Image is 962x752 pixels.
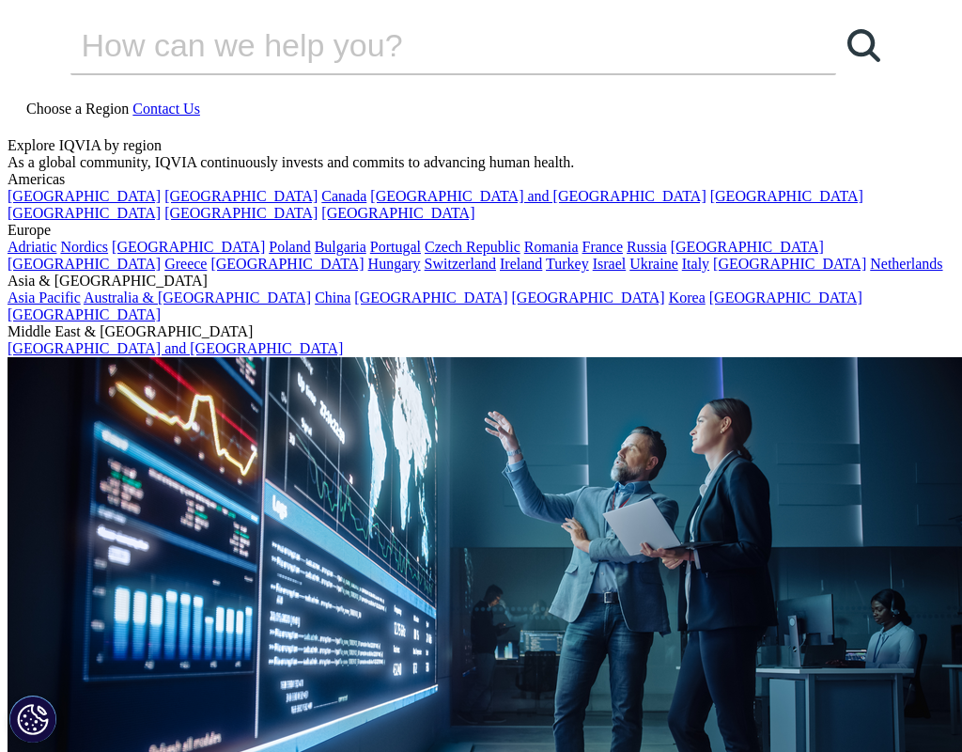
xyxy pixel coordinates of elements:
[713,256,866,272] a: [GEOGRAPHIC_DATA]
[836,17,892,73] a: Search
[26,101,129,117] span: Choose a Region
[164,205,318,221] a: [GEOGRAPHIC_DATA]
[8,273,954,290] div: Asia & [GEOGRAPHIC_DATA]
[512,290,665,305] a: [GEOGRAPHIC_DATA]
[8,222,954,239] div: Europe
[370,188,706,204] a: [GEOGRAPHIC_DATA] and [GEOGRAPHIC_DATA]
[132,101,200,117] a: Contact Us
[582,239,624,255] a: France
[112,239,265,255] a: [GEOGRAPHIC_DATA]
[8,340,343,356] a: [GEOGRAPHIC_DATA] and [GEOGRAPHIC_DATA]
[709,290,862,305] a: [GEOGRAPHIC_DATA]
[8,188,161,204] a: [GEOGRAPHIC_DATA]
[500,256,542,272] a: Ireland
[8,137,954,154] div: Explore IQVIA by region
[629,256,678,272] a: Ukraine
[682,256,709,272] a: Italy
[315,290,350,305] a: China
[524,239,579,255] a: Romania
[164,256,207,272] a: Greece
[9,696,56,743] button: Cookies Settings
[546,256,589,272] a: Turkey
[321,188,366,204] a: Canada
[8,154,954,171] div: As a global community, IQVIA continuously invests and commits to advancing human health.
[370,239,421,255] a: Portugal
[70,17,783,73] input: Search
[669,290,706,305] a: Korea
[8,323,954,340] div: Middle East & [GEOGRAPHIC_DATA]
[269,239,310,255] a: Poland
[60,239,108,255] a: Nordics
[710,188,863,204] a: [GEOGRAPHIC_DATA]
[8,306,161,322] a: [GEOGRAPHIC_DATA]
[847,29,880,62] svg: Search
[315,239,366,255] a: Bulgaria
[8,205,161,221] a: [GEOGRAPHIC_DATA]
[593,256,627,272] a: Israel
[8,256,161,272] a: [GEOGRAPHIC_DATA]
[671,239,824,255] a: [GEOGRAPHIC_DATA]
[84,290,311,305] a: Australia & [GEOGRAPHIC_DATA]
[321,205,474,221] a: [GEOGRAPHIC_DATA]
[627,239,667,255] a: Russia
[8,239,56,255] a: Adriatic
[8,290,81,305] a: Asia Pacific
[425,239,520,255] a: Czech Republic
[354,290,507,305] a: [GEOGRAPHIC_DATA]
[164,188,318,204] a: [GEOGRAPHIC_DATA]
[8,171,954,188] div: Americas
[870,256,942,272] a: Netherlands
[368,256,421,272] a: Hungary
[425,256,496,272] a: Switzerland
[210,256,364,272] a: [GEOGRAPHIC_DATA]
